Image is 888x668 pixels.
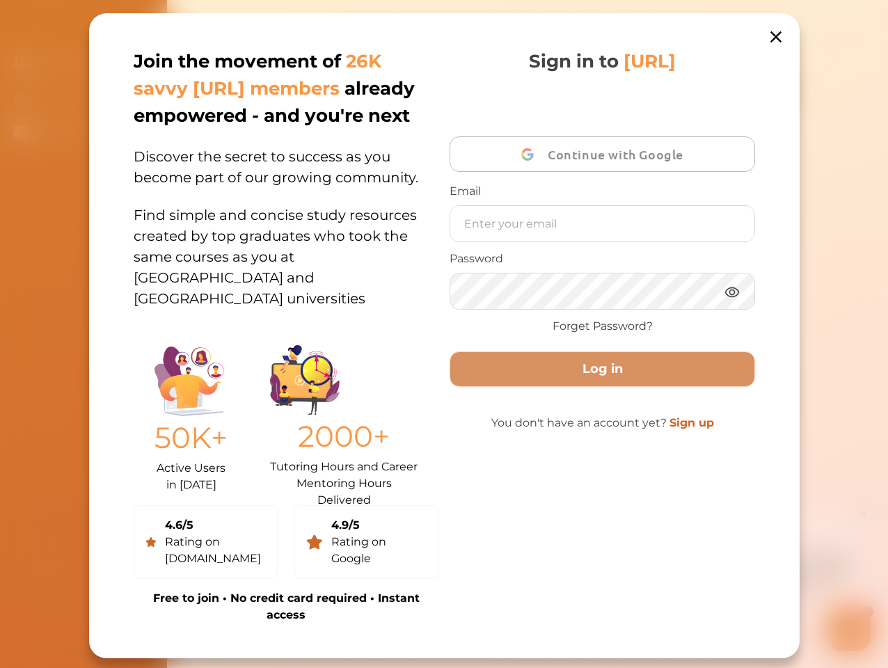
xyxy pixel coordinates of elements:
[122,14,148,40] img: Nini
[134,590,438,623] p: Free to join • No credit card required • Instant access
[308,103,319,114] i: 1
[134,48,436,129] p: Join the movement of already empowered - and you're next
[450,206,754,241] input: Enter your email
[278,74,290,88] span: 🌟
[270,345,340,415] img: Group%201403.ccdcecb8.png
[450,415,754,431] p: You don't have an account yet?
[669,416,713,429] a: Sign up
[154,460,228,493] p: Active Users in [DATE]
[331,517,427,534] div: 4.9/5
[154,416,228,460] p: 50K+
[164,517,265,534] div: 4.6/5
[294,505,438,579] a: 4.9/5Rating on Google
[154,347,224,416] img: Illustration.25158f3c.png
[134,50,381,100] span: 26K savvy [URL] members
[450,351,754,387] button: Log in
[166,47,179,61] span: 👋
[529,48,676,75] p: Sign in to
[157,23,173,37] div: Nini
[450,250,754,267] p: Password
[331,534,427,567] div: Rating on Google
[552,318,652,335] a: Forget Password?
[624,50,676,72] span: [URL]
[450,183,754,200] p: Email
[548,138,690,170] span: Continue with Google
[723,283,740,301] img: eye.3286bcf0.webp
[134,505,278,579] a: 4.6/5Rating on [DOMAIN_NAME]
[270,415,418,459] p: 2000+
[134,129,438,188] p: Discover the secret to success as you become part of our growing community.
[122,47,306,88] p: Hey there If you have any questions, I'm here to help! Just text back 'Hi' and choose from the fo...
[164,534,265,567] div: Rating on [DOMAIN_NAME]
[270,459,418,494] p: Tutoring Hours and Career Mentoring Hours Delivered
[450,136,754,172] button: Continue with Google
[134,188,438,309] p: Find simple and concise study resources created by top graduates who took the same courses as you...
